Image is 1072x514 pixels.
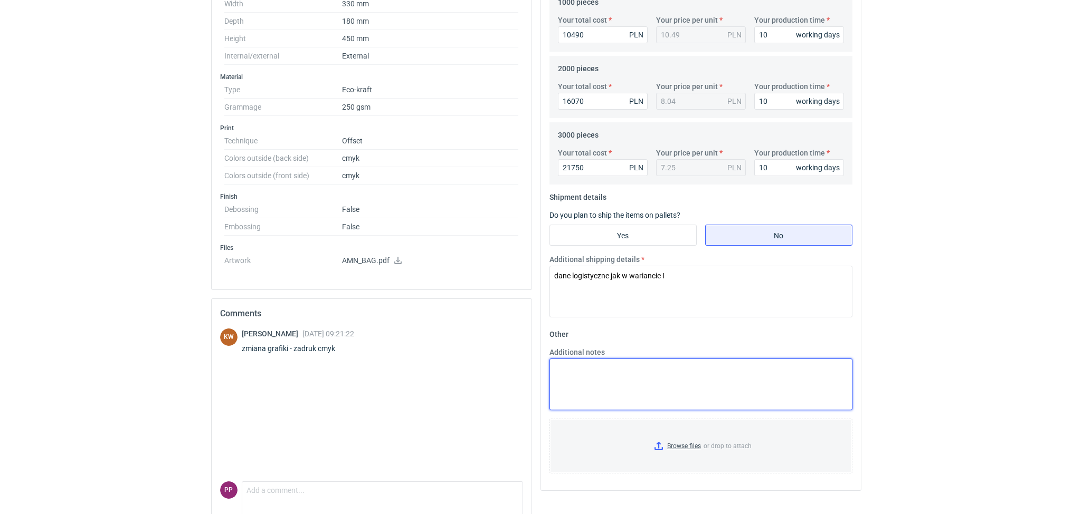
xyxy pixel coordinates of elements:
div: PLN [727,162,742,173]
dd: 180 mm [342,13,519,30]
dt: Debossing [224,201,342,218]
legend: Shipment details [549,189,606,201]
figcaption: KW [220,328,238,346]
dt: Colors outside (front side) [224,167,342,185]
label: Additional notes [549,347,605,357]
input: 0 [754,159,844,176]
label: Your production time [754,148,825,158]
label: Do you plan to ship the items on pallets? [549,211,680,219]
h2: Comments [220,307,523,320]
div: PLN [629,96,643,106]
dt: Technique [224,132,342,150]
div: PLN [727,96,742,106]
label: Your total cost [558,15,607,25]
dt: Embossing [224,218,342,236]
figcaption: PP [220,481,238,499]
dd: cmyk [342,167,519,185]
div: Paulina Pander [220,481,238,499]
input: 0 [558,26,648,43]
div: PLN [629,162,643,173]
label: Your total cost [558,81,607,92]
input: 0 [558,93,648,110]
label: Your price per unit [656,148,718,158]
dt: Artwork [224,252,342,273]
div: PLN [629,30,643,40]
div: working days [796,30,840,40]
input: 0 [558,159,648,176]
h3: Files [220,244,523,252]
label: No [705,225,852,246]
dd: False [342,218,519,236]
label: Yes [549,225,697,246]
legend: 3000 pieces [558,127,599,139]
div: working days [796,162,840,173]
dt: Colors outside (back side) [224,150,342,167]
dd: False [342,201,519,218]
legend: Other [549,326,568,338]
dd: 250 gsm [342,99,519,116]
label: or drop to attach [550,419,852,473]
legend: 2000 pieces [558,60,599,73]
div: Klaudia Wiśniewska [220,328,238,346]
div: PLN [727,30,742,40]
h3: Print [220,124,523,132]
dt: Internal/external [224,47,342,65]
h3: Finish [220,192,523,201]
input: 0 [754,93,844,110]
textarea: dane logistyczne jak w wariancie I [549,266,852,317]
span: [PERSON_NAME] [242,329,302,338]
p: AMN_BAG.pdf [342,256,519,266]
div: zmiana grafiki - zadruk cmyk [242,343,354,354]
label: Your price per unit [656,15,718,25]
label: Your production time [754,15,825,25]
dd: 450 mm [342,30,519,47]
div: working days [796,96,840,106]
label: Additional shipping details [549,254,640,265]
label: Your production time [754,81,825,92]
dd: Eco-kraft [342,81,519,99]
dt: Height [224,30,342,47]
dd: cmyk [342,150,519,167]
input: 0 [754,26,844,43]
span: [DATE] 09:21:22 [302,329,354,338]
dd: Offset [342,132,519,150]
dt: Depth [224,13,342,30]
dt: Type [224,81,342,99]
label: Your price per unit [656,81,718,92]
h3: Material [220,73,523,81]
dd: External [342,47,519,65]
dt: Grammage [224,99,342,116]
label: Your total cost [558,148,607,158]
